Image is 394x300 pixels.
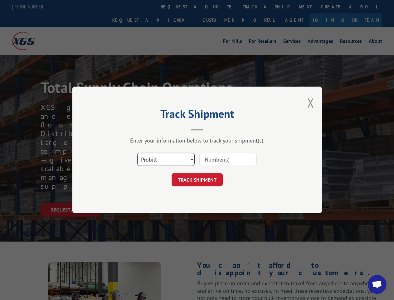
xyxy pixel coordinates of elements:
[368,275,387,294] a: Open chat
[199,153,257,166] input: Number(s)
[172,173,223,187] button: TRACK SHIPMENT
[104,137,291,144] div: Enter your information below to track your shipment(s).
[104,109,291,121] h2: Track Shipment
[307,94,314,111] button: Close modal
